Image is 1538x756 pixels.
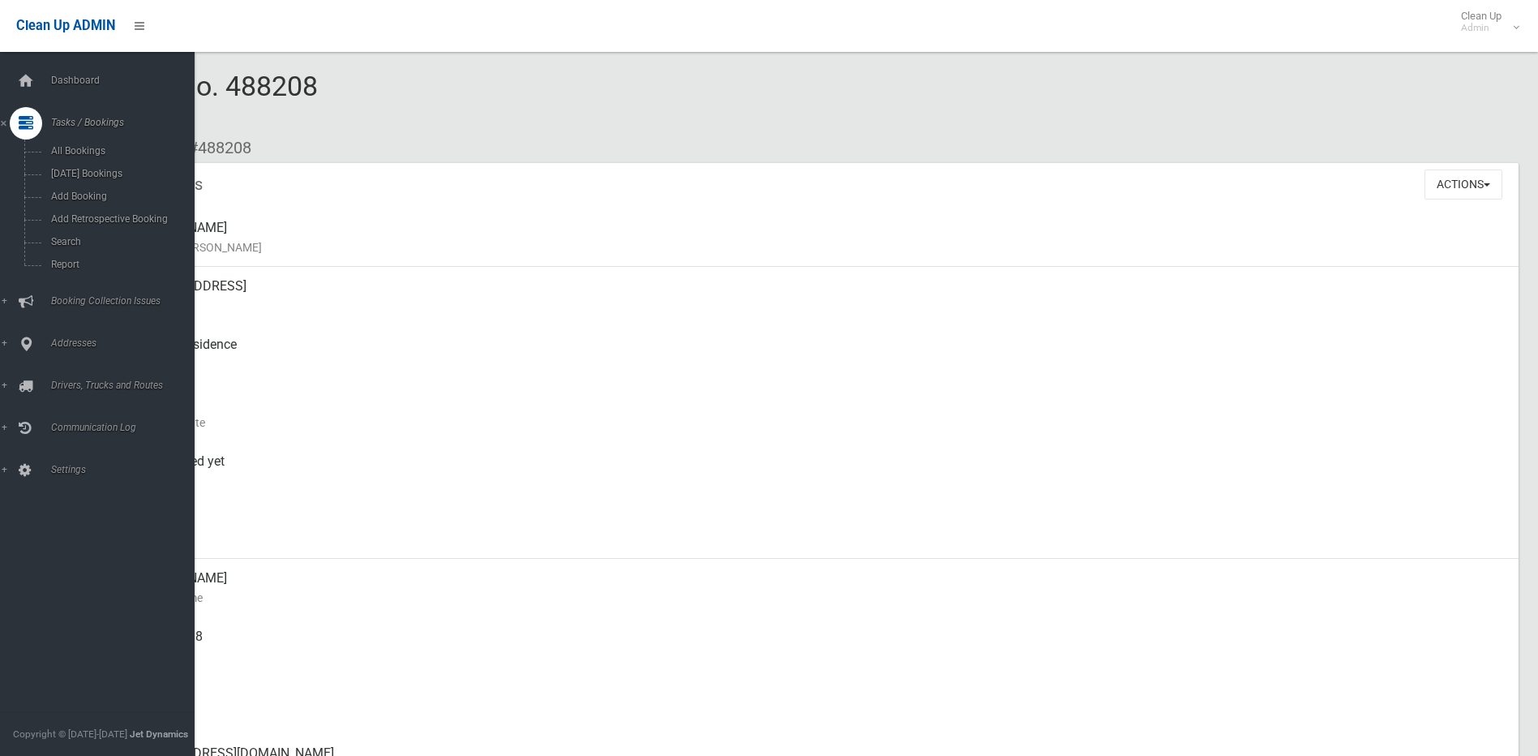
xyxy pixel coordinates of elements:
span: Clean Up [1453,10,1518,34]
span: Booking Collection Issues [46,295,207,307]
small: Collection Date [130,413,1506,432]
small: Admin [1461,22,1502,34]
small: Mobile [130,646,1506,666]
div: 0451933118 [130,617,1506,676]
small: Landline [130,705,1506,724]
li: #488208 [177,133,251,163]
span: All Bookings [46,145,193,157]
small: Zone [130,530,1506,549]
div: Not collected yet [130,442,1506,500]
span: Copyright © [DATE]-[DATE] [13,728,127,740]
span: Drivers, Trucks and Routes [46,380,207,391]
span: [DATE] Bookings [46,168,193,179]
span: Report [46,259,193,270]
div: [DATE] [130,384,1506,442]
small: Name of [PERSON_NAME] [130,238,1506,257]
span: Communication Log [46,422,207,433]
span: Add Retrospective Booking [46,213,193,225]
span: Settings [46,464,207,475]
small: Pickup Point [130,354,1506,374]
small: Contact Name [130,588,1506,608]
span: Tasks / Bookings [46,117,207,128]
span: Search [46,236,193,247]
small: Address [130,296,1506,316]
div: [PERSON_NAME] [130,559,1506,617]
button: Actions [1424,170,1502,200]
div: None given [130,676,1506,734]
span: Add Booking [46,191,193,202]
strong: Jet Dynamics [130,728,188,740]
div: [STREET_ADDRESS] [130,267,1506,325]
small: Collected At [130,471,1506,491]
div: Front of Residence [130,325,1506,384]
span: Dashboard [46,75,207,86]
span: Clean Up ADMIN [16,18,115,33]
div: [DATE] [130,500,1506,559]
span: Booking No. 488208 [71,70,318,133]
div: [PERSON_NAME] [130,208,1506,267]
span: Addresses [46,337,207,349]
